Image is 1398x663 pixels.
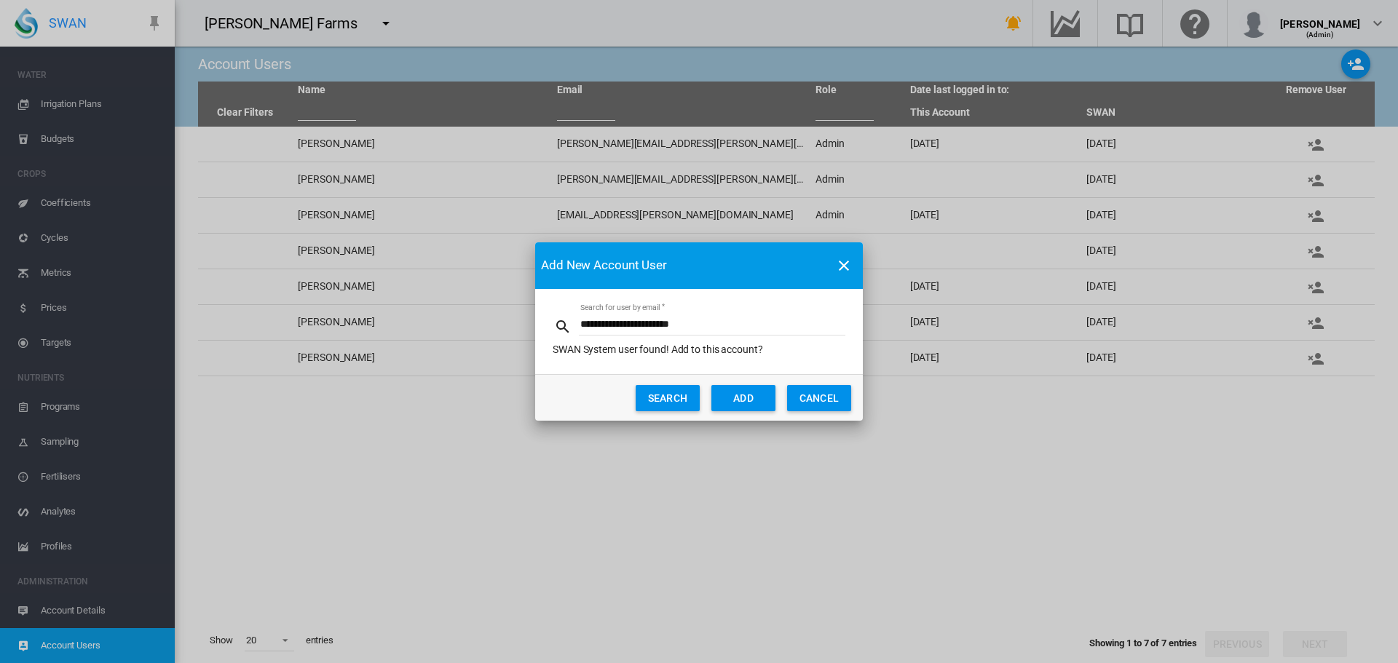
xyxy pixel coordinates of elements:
[835,257,853,274] md-icon: icon-close
[554,318,572,336] md-icon: icon-magnify
[541,257,667,274] span: Add New Account User
[579,314,845,336] input: Search for user by email
[535,242,863,421] md-dialog: Search for ...
[553,344,763,355] span: SWAN System user found! Add to this account?
[711,385,775,411] button: ADD
[829,251,858,280] button: icon-close
[636,385,700,411] button: SEARCH
[787,385,851,411] button: CANCEL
